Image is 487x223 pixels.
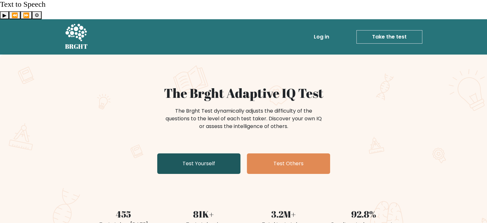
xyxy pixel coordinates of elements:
div: 3.2M+ [248,207,320,221]
h5: BRGHT [65,43,88,50]
div: 455 [87,207,160,221]
a: Take the test [356,30,422,44]
h1: The Brght Adaptive IQ Test [87,85,400,101]
a: BRGHT [65,22,88,52]
div: 81K+ [167,207,240,221]
div: The Brght Test dynamically adjusts the difficulty of the questions to the level of each test take... [164,107,324,130]
a: Test Others [247,153,330,174]
div: 92.8% [328,207,400,221]
button: Forward [20,11,32,19]
a: Log in [311,30,332,43]
button: Settings [32,11,42,19]
a: Test Yourself [157,153,240,174]
button: Previous [9,11,20,19]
